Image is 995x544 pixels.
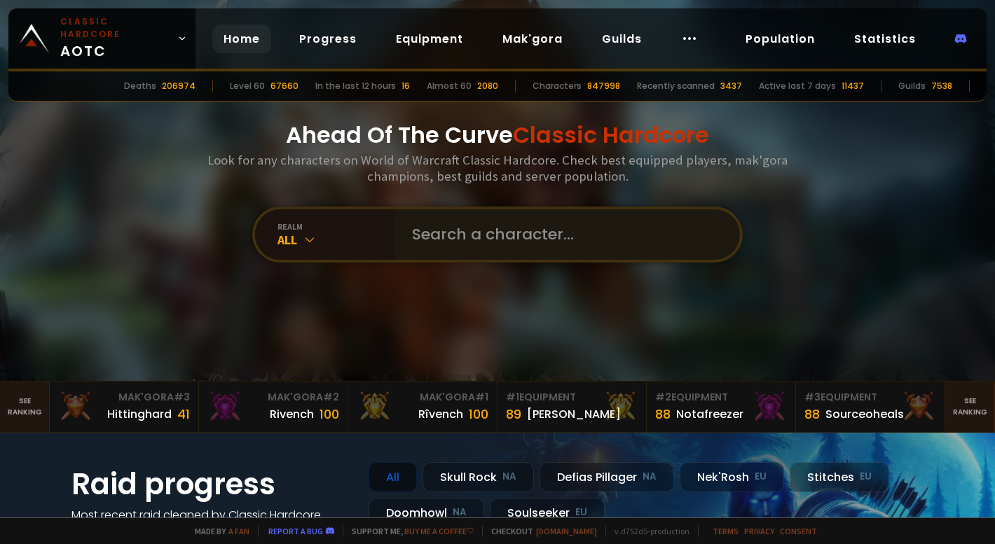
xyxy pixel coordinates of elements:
span: # 3 [174,390,190,404]
div: 88 [804,405,820,424]
div: Level 60 [230,80,265,92]
div: Almost 60 [427,80,472,92]
a: Seeranking [945,382,995,432]
div: Hittinghard [107,405,172,423]
div: All [277,232,395,248]
a: #2Equipment88Notafreezer [647,382,796,432]
div: Rivench [270,405,314,423]
small: NA [502,470,516,484]
a: [DOMAIN_NAME] [536,526,597,536]
a: Guilds [591,25,653,53]
a: Progress [288,25,368,53]
h1: Raid progress [71,462,352,506]
div: Equipment [655,390,787,405]
a: Buy me a coffee [404,526,474,536]
span: Classic Hardcore [513,119,709,151]
div: Guilds [898,80,926,92]
span: # 2 [655,390,671,404]
div: Mak'Gora [58,390,190,405]
a: a fan [228,526,249,536]
div: 2080 [477,80,498,92]
a: Consent [780,526,817,536]
div: Mak'Gora [357,390,488,405]
div: In the last 12 hours [315,80,396,92]
small: EU [755,470,767,484]
div: Notafreezer [676,405,743,423]
div: Defias Pillager [540,462,674,492]
div: 847998 [587,80,620,92]
div: Recently scanned [637,80,715,92]
a: Home [212,25,271,53]
a: Equipment [385,25,474,53]
a: Mak'gora [491,25,574,53]
div: 3437 [720,80,742,92]
span: Support me, [343,526,474,536]
small: NA [453,505,467,519]
a: Statistics [843,25,927,53]
h1: Ahead Of The Curve [286,118,709,152]
small: EU [575,505,587,519]
span: # 1 [506,390,519,404]
a: #1Equipment89[PERSON_NAME] [497,382,647,432]
h4: Most recent raid cleaned by Classic Hardcore guilds [71,506,352,541]
div: Doomhowl [369,498,484,528]
small: NA [643,470,657,484]
a: Mak'Gora#2Rivench100 [199,382,348,432]
div: Soulseeker [490,498,605,528]
div: Nek'Rosh [680,462,784,492]
div: 100 [469,405,488,424]
span: Made by [186,526,249,536]
div: 41 [177,405,190,424]
div: 7538 [931,80,952,92]
span: # 2 [323,390,339,404]
div: Mak'Gora [207,390,339,405]
a: Population [734,25,826,53]
a: Report a bug [268,526,323,536]
input: Search a character... [404,209,723,260]
div: 16 [402,80,410,92]
div: realm [277,221,395,232]
div: All [369,462,417,492]
div: 88 [655,405,671,424]
div: 89 [506,405,521,424]
a: Privacy [744,526,774,536]
div: Deaths [124,80,156,92]
div: Equipment [804,390,936,405]
a: Mak'Gora#1Rîvench100 [348,382,497,432]
div: Active last 7 days [759,80,836,92]
a: Terms [713,526,739,536]
div: Characters [533,80,582,92]
span: # 3 [804,390,821,404]
div: Skull Rock [423,462,534,492]
span: v. d752d5 - production [605,526,689,536]
h3: Look for any characters on World of Warcraft Classic Hardcore. Check best equipped players, mak'g... [202,152,793,184]
div: 11437 [842,80,864,92]
div: Equipment [506,390,638,405]
div: Stitches [790,462,889,492]
div: 206974 [162,80,195,92]
span: # 1 [475,390,488,404]
div: Sourceoheals [825,405,904,423]
span: AOTC [60,15,172,62]
span: Checkout [482,526,597,536]
small: EU [860,470,872,484]
div: 100 [320,405,339,424]
a: Mak'Gora#3Hittinghard41 [50,382,199,432]
a: #3Equipment88Sourceoheals [796,382,945,432]
div: [PERSON_NAME] [527,405,621,423]
div: Rîvench [418,405,463,423]
a: Classic HardcoreAOTC [8,8,195,69]
small: Classic Hardcore [60,15,172,41]
div: 67660 [270,80,298,92]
